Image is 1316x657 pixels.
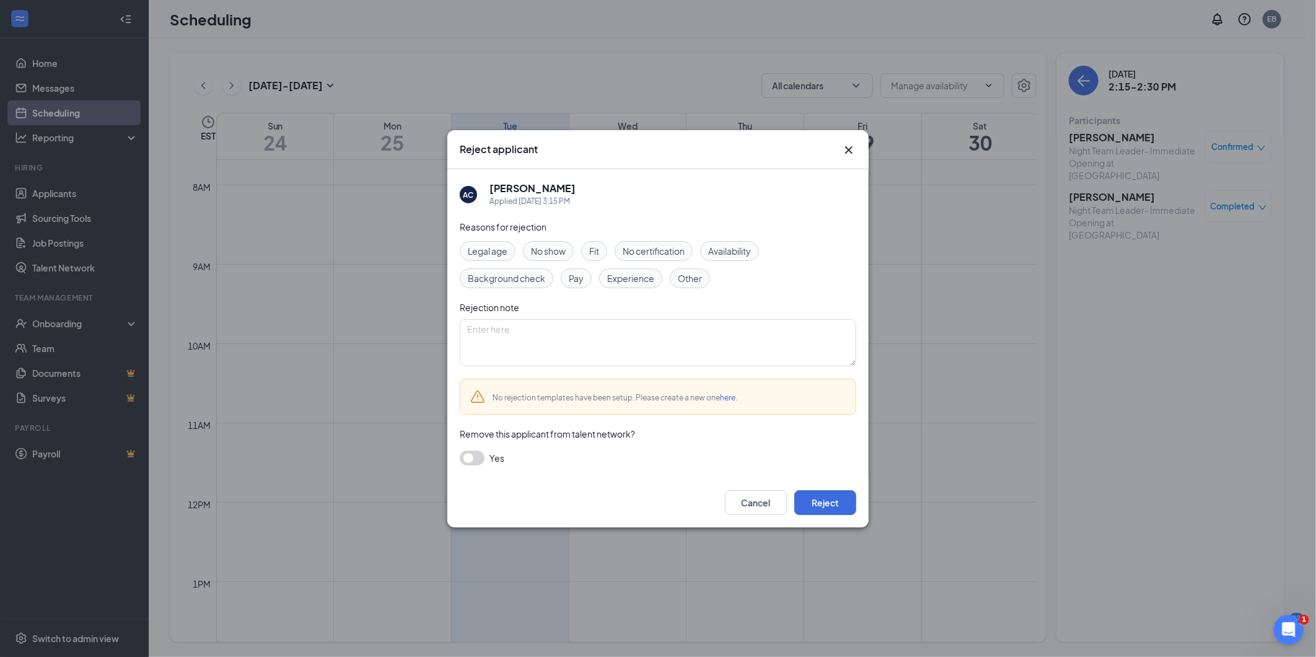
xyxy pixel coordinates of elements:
[1274,615,1304,645] iframe: Intercom live chat
[468,271,545,285] span: Background check
[623,244,685,258] span: No certification
[489,182,576,195] h5: [PERSON_NAME]
[708,244,751,258] span: Availability
[468,244,507,258] span: Legal age
[463,189,474,200] div: AC
[841,143,856,157] svg: Cross
[678,271,702,285] span: Other
[569,271,584,285] span: Pay
[493,393,737,402] span: No rejection templates have been setup. Please create a new one .
[589,244,599,258] span: Fit
[460,428,635,439] span: Remove this applicant from talent network?
[489,451,504,465] span: Yes
[725,490,787,515] button: Cancel
[720,393,735,402] a: here
[607,271,654,285] span: Experience
[1299,615,1309,625] span: 1
[460,302,519,313] span: Rejection note
[489,195,576,208] div: Applied [DATE] 3:15 PM
[794,490,856,515] button: Reject
[460,221,546,232] span: Reasons for rejection
[841,143,856,157] button: Close
[460,143,538,156] h3: Reject applicant
[470,389,485,404] svg: Warning
[531,244,566,258] span: No show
